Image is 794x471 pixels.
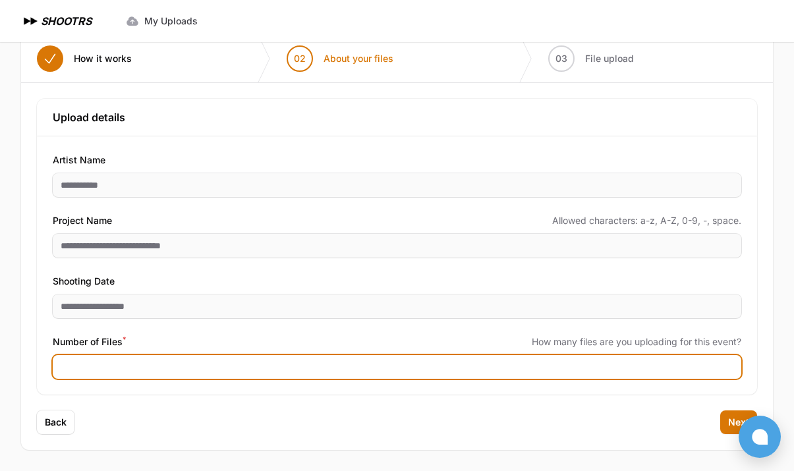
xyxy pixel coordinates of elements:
[21,13,41,29] img: SHOOTRS
[552,214,741,227] span: Allowed characters: a-z, A-Z, 0-9, -, space.
[294,52,306,65] span: 02
[53,109,741,125] h3: Upload details
[585,52,634,65] span: File upload
[74,52,132,65] span: How it works
[532,335,741,348] span: How many files are you uploading for this event?
[45,416,67,429] span: Back
[555,52,567,65] span: 03
[532,35,650,82] button: 03 File upload
[53,273,115,289] span: Shooting Date
[271,35,409,82] button: 02 About your files
[739,416,781,458] button: Open chat window
[118,9,206,33] a: My Uploads
[37,410,74,434] button: Back
[41,13,92,29] h1: SHOOTRS
[53,152,105,168] span: Artist Name
[21,13,92,29] a: SHOOTRS SHOOTRS
[53,334,126,350] span: Number of Files
[21,35,148,82] button: How it works
[728,416,749,429] span: Next
[720,410,757,434] button: Next
[324,52,393,65] span: About your files
[53,213,112,229] span: Project Name
[144,14,198,28] span: My Uploads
